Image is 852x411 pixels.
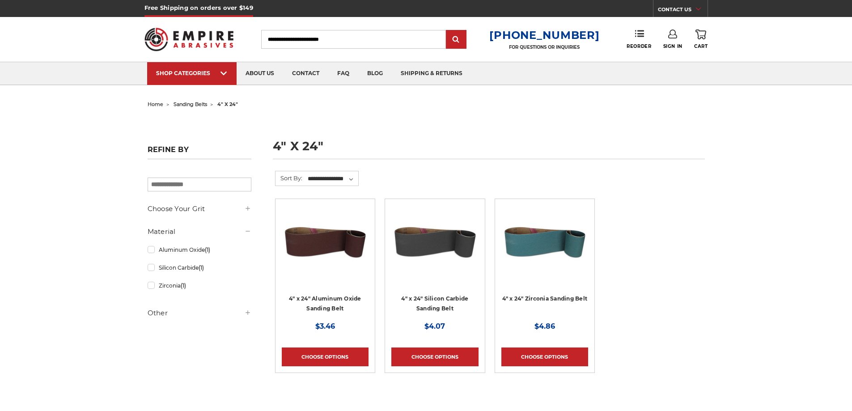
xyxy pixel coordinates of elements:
img: 4" x 24" Zirconia Sanding Belt [501,205,588,277]
a: sanding belts [174,101,207,107]
h1: 4" x 24" [273,140,705,159]
a: contact [283,62,328,85]
a: 4" x 24" Aluminum Oxide Sanding Belt [282,205,369,320]
a: Choose Options [501,347,588,366]
span: (1) [181,282,186,289]
span: (1) [199,264,204,271]
a: blog [358,62,392,85]
h5: Other [148,308,251,318]
a: Choose Options [391,347,478,366]
a: home [148,101,163,107]
a: shipping & returns [392,62,471,85]
span: $4.07 [424,322,445,330]
span: (1) [205,246,210,253]
img: Empire Abrasives [144,22,234,57]
a: 4" x 24" Zirconia Sanding Belt [501,205,588,320]
a: Cart [694,30,708,49]
img: 4" x 24" Aluminum Oxide Sanding Belt [282,205,369,277]
span: $3.46 [315,322,335,330]
a: faq [328,62,358,85]
a: Choose Options [282,347,369,366]
a: Silicon Carbide [148,260,251,275]
h5: Refine by [148,145,251,159]
h5: Choose Your Grit [148,203,251,214]
select: Sort By: [306,172,358,186]
h5: Material [148,226,251,237]
a: Zirconia [148,278,251,293]
a: CONTACT US [658,4,708,17]
a: about us [237,62,283,85]
a: Aluminum Oxide [148,242,251,258]
span: 4" x 24" [217,101,238,107]
span: Sign In [663,43,682,49]
label: Sort By: [276,171,302,185]
p: FOR QUESTIONS OR INQUIRIES [489,44,599,50]
span: Cart [694,43,708,49]
span: $4.86 [534,322,555,330]
div: SHOP CATEGORIES [156,70,228,76]
span: Reorder [627,43,651,49]
a: [PHONE_NUMBER] [489,29,599,42]
a: 4" x 24" Silicon Carbide File Belt [391,205,478,320]
img: 4" x 24" Silicon Carbide File Belt [391,205,478,277]
a: Reorder [627,30,651,49]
